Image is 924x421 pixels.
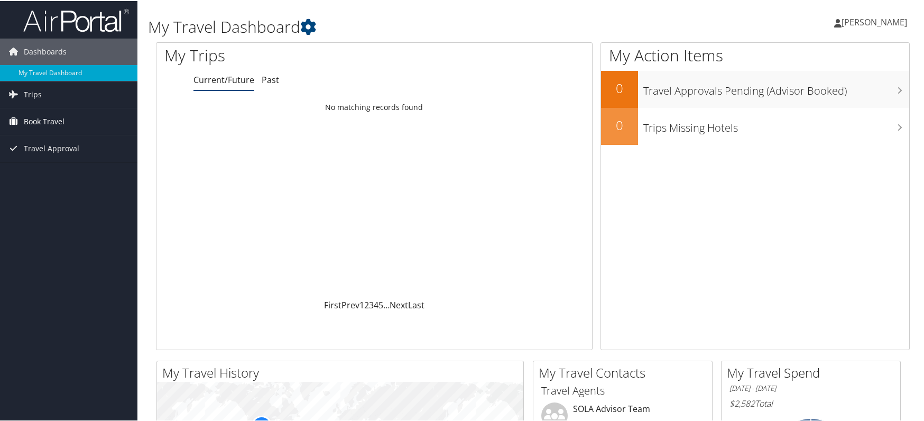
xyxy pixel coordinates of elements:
[378,298,383,310] a: 5
[390,298,408,310] a: Next
[643,114,909,134] h3: Trips Missing Hotels
[601,78,638,96] h2: 0
[408,298,424,310] a: Last
[24,107,64,134] span: Book Travel
[842,15,907,27] span: [PERSON_NAME]
[834,5,918,37] a: [PERSON_NAME]
[601,107,909,144] a: 0Trips Missing Hotels
[601,43,909,66] h1: My Action Items
[541,382,704,397] h3: Travel Agents
[729,382,892,392] h6: [DATE] - [DATE]
[601,115,638,133] h2: 0
[364,298,369,310] a: 2
[24,134,79,161] span: Travel Approval
[341,298,359,310] a: Prev
[374,298,378,310] a: 4
[729,397,755,408] span: $2,582
[23,7,129,32] img: airportal-logo.png
[164,43,402,66] h1: My Trips
[162,363,523,381] h2: My Travel History
[262,73,279,85] a: Past
[643,77,909,97] h3: Travel Approvals Pending (Advisor Booked)
[601,70,909,107] a: 0Travel Approvals Pending (Advisor Booked)
[24,38,67,64] span: Dashboards
[729,397,892,408] h6: Total
[324,298,341,310] a: First
[193,73,254,85] a: Current/Future
[727,363,900,381] h2: My Travel Spend
[539,363,712,381] h2: My Travel Contacts
[24,80,42,107] span: Trips
[369,298,374,310] a: 3
[383,298,390,310] span: …
[156,97,592,116] td: No matching records found
[148,15,661,37] h1: My Travel Dashboard
[359,298,364,310] a: 1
